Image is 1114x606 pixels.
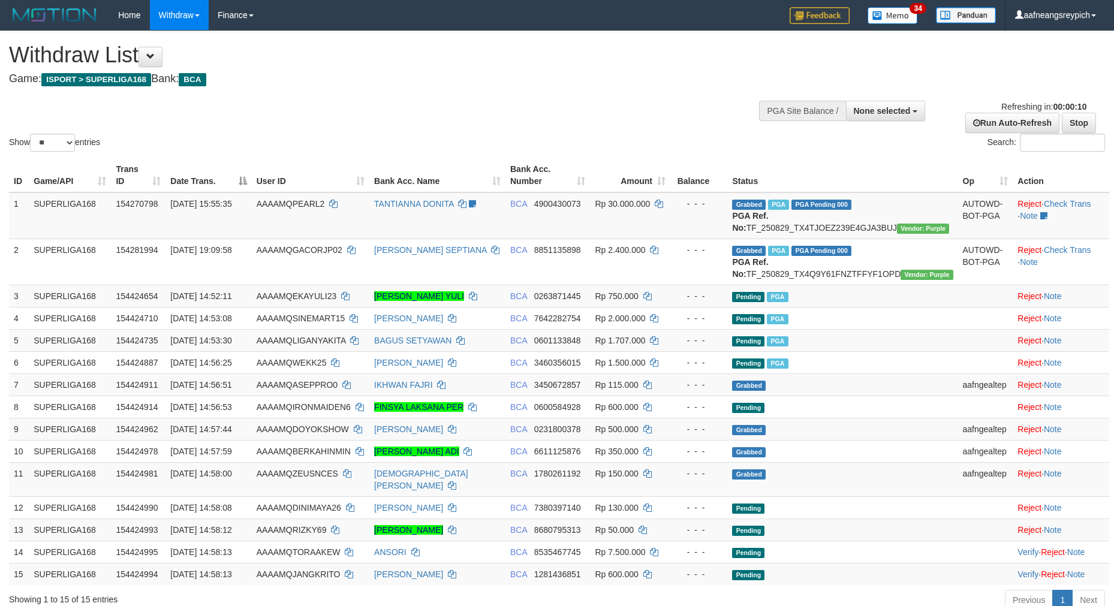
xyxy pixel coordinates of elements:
a: [DEMOGRAPHIC_DATA][PERSON_NAME] [374,469,468,490]
span: Marked by aafmaleo [768,200,789,210]
a: Note [1044,336,1062,345]
td: SUPERLIGA168 [29,462,111,496]
td: SUPERLIGA168 [29,239,111,285]
label: Show entries [9,134,100,152]
img: Button%20Memo.svg [868,7,918,24]
span: AAAAMQDINIMAYA26 [257,503,341,512]
span: Rp 750.000 [595,291,638,301]
a: Note [1067,547,1085,557]
td: SUPERLIGA168 [29,563,111,585]
td: SUPERLIGA168 [29,307,111,329]
a: Reject [1017,469,1041,478]
strong: 00:00:10 [1053,102,1086,111]
a: Verify [1017,547,1038,557]
a: BAGUS SETYAWAN [374,336,451,345]
span: 154424887 [116,358,158,367]
span: BCA [510,245,527,255]
a: ANSORI [374,547,407,557]
a: Note [1020,211,1038,221]
th: User ID: activate to sort column ascending [252,158,369,192]
span: Pending [732,403,764,413]
span: [DATE] 14:58:08 [170,503,231,512]
span: BCA [510,313,527,323]
span: Grabbed [732,200,766,210]
td: · [1013,329,1109,351]
span: AAAAMQJANGKRITO [257,569,341,579]
td: · [1013,496,1109,518]
th: Amount: activate to sort column ascending [590,158,670,192]
span: 154424995 [116,547,158,557]
td: 7 [9,373,29,396]
a: Check Trans [1044,245,1091,255]
a: [PERSON_NAME] [374,424,443,434]
a: Reject [1017,525,1041,535]
a: Reject [1017,358,1041,367]
td: · · [1013,239,1109,285]
span: BCA [510,503,527,512]
span: [DATE] 14:58:13 [170,547,231,557]
span: Rp 350.000 [595,447,638,456]
td: · [1013,351,1109,373]
span: Pending [732,504,764,514]
div: - - - [675,524,722,536]
a: Note [1044,424,1062,434]
a: TANTIANNA DONITA [374,199,454,209]
td: 8 [9,396,29,418]
span: Rp 50.000 [595,525,634,535]
span: 34 [910,3,926,14]
td: SUPERLIGA168 [29,192,111,239]
span: Rp 1.707.000 [595,336,645,345]
a: FINSYA LAKSANA PER [374,402,463,412]
td: 6 [9,351,29,373]
span: 154281994 [116,245,158,255]
span: 154424911 [116,380,158,390]
span: BCA [510,199,527,209]
span: AAAAMQIRONMAIDEN6 [257,402,351,412]
div: - - - [675,401,722,413]
td: aafngealtep [958,373,1013,396]
span: AAAAMQLIGANYAKITA [257,336,346,345]
td: · · [1013,192,1109,239]
td: SUPERLIGA168 [29,373,111,396]
span: Rp 150.000 [595,469,638,478]
span: [DATE] 14:56:51 [170,380,231,390]
td: · · [1013,541,1109,563]
span: BCA [510,402,527,412]
td: · [1013,373,1109,396]
a: Reject [1017,336,1041,345]
a: Note [1020,257,1038,267]
b: PGA Ref. No: [732,257,768,279]
span: ISPORT > SUPERLIGA168 [41,73,151,86]
span: AAAAMQTORAAKEW [257,547,341,557]
div: - - - [675,244,722,256]
td: 12 [9,496,29,518]
a: Note [1067,569,1085,579]
a: Stop [1062,113,1096,133]
div: - - - [675,198,722,210]
div: - - - [675,468,722,480]
a: [PERSON_NAME] ADI [374,447,459,456]
span: Rp 1.500.000 [595,358,645,367]
a: Reject [1017,313,1041,323]
span: AAAAMQASEPPRO0 [257,380,338,390]
span: Vendor URL: https://trx4.1velocity.biz [897,224,949,234]
span: BCA [510,569,527,579]
a: Reject [1017,503,1041,512]
span: AAAAMQEKAYULI23 [257,291,337,301]
div: - - - [675,568,722,580]
a: Reject [1017,447,1041,456]
td: 4 [9,307,29,329]
select: Showentries [30,134,75,152]
span: Rp 115.000 [595,380,638,390]
span: [DATE] 14:53:08 [170,313,231,323]
span: Rp 500.000 [595,424,638,434]
span: [DATE] 14:52:11 [170,291,231,301]
td: 2 [9,239,29,285]
span: Pending [732,570,764,580]
td: 9 [9,418,29,440]
td: SUPERLIGA168 [29,541,111,563]
span: Copy 0231800378 to clipboard [534,424,581,434]
span: Pending [732,526,764,536]
span: Copy 8680795313 to clipboard [534,525,581,535]
td: AUTOWD-BOT-PGA [958,239,1013,285]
